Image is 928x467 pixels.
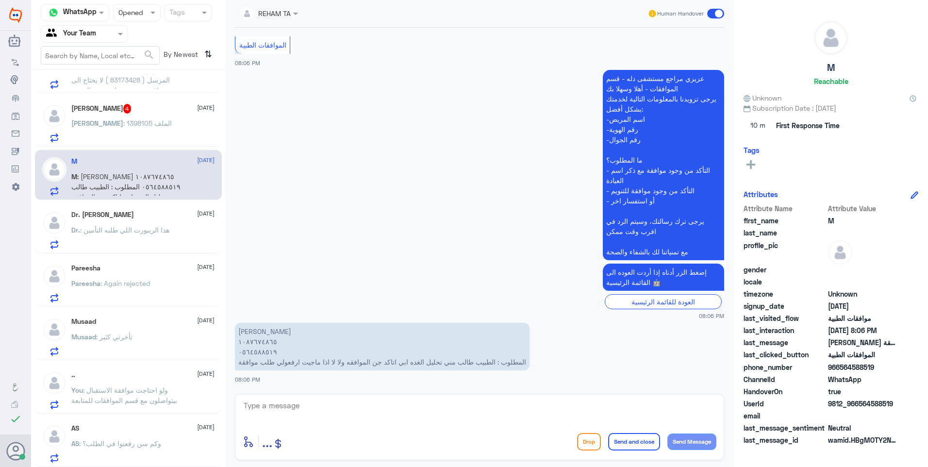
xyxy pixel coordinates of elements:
p: 16/8/2025, 8:06 PM [235,323,530,370]
span: null [828,277,898,287]
button: Avatar [6,442,25,460]
img: defaultAdmin.png [42,264,66,288]
h6: Reachable [814,77,848,85]
span: 9812_966564588519 [828,399,898,409]
span: [DATE] [197,423,215,432]
span: Musaad [71,333,96,341]
h5: M [827,62,835,73]
span: last_message_id [744,435,826,445]
i: check [10,413,21,425]
h5: Musaad [71,317,96,326]
span: 08:06 PM [235,376,260,383]
button: search [143,47,155,63]
span: null [828,265,898,275]
h5: Dr. Abdulrahman [71,211,134,219]
span: الموافقات الطبية [239,41,286,49]
span: 2025-07-07T18:23:23.12Z [828,301,898,311]
span: ... [262,433,272,450]
span: 966564588519 [828,362,898,372]
button: Drop [577,433,601,450]
img: yourTeam.svg [46,27,61,41]
h5: Pareesha [71,264,100,272]
span: Unknown [744,93,781,103]
div: Tags [168,7,185,19]
span: موافقات الطبية [828,313,898,323]
img: whatsapp.png [46,5,61,20]
span: 08:06 PM [699,312,724,320]
img: Widebot Logo [9,7,22,23]
img: defaultAdmin.png [42,104,66,128]
span: 08:06 PM [235,60,260,66]
span: last_message_sentiment [744,423,826,433]
span: last_visited_flow [744,313,826,323]
span: First Response Time [776,120,840,131]
span: Pareesha [71,279,100,287]
h6: Tags [744,146,760,154]
h5: .. [71,371,75,379]
span: : Again rejected [100,279,150,287]
span: : وكم سن رفعتوا في الطلب؟ [79,439,161,448]
span: : 1398105 الملف [123,119,172,127]
span: UserId [744,399,826,409]
span: : هذا الريبورت اللي طلبه التأمين [80,226,169,234]
span: null [828,411,898,421]
span: last_interaction [744,325,826,335]
span: [DATE] [197,209,215,218]
img: defaultAdmin.png [42,157,66,182]
span: AS [71,439,79,448]
img: defaultAdmin.png [42,371,66,395]
span: [DATE] [197,369,215,378]
span: true [828,386,898,397]
span: M [71,172,77,181]
h5: M [71,157,77,166]
i: ⇅ [204,46,212,62]
span: profile_pic [744,240,826,263]
button: Send and close [608,433,660,450]
span: مشعل السبيعي ١٠٨٧٦٧٤٨٦٥ ٠٥٦٤٥٨٨٥١٩ المطلوب : الطبيب طالب مني تحليل الغده ابي اتاكد جن الموافقه ول... [828,337,898,348]
h6: Attributes [744,190,778,199]
span: 10 m [744,117,773,134]
span: 2 [828,374,898,384]
span: 0 [828,423,898,433]
h5: Ahmed [71,104,132,114]
span: M [828,216,898,226]
button: Send Message [667,434,716,450]
span: [DATE] [197,316,215,325]
span: Attribute Value [828,203,898,214]
img: defaultAdmin.png [828,240,852,265]
span: : [PERSON_NAME] ١٠٨٧٦٧٤٨٦٥ ٠٥٦٤٥٨٨٥١٩ المطلوب : الطبيب طالب مني تحليل الغده ابي اتاكد جن الموافقه... [71,172,181,211]
span: email [744,411,826,421]
span: [PERSON_NAME] [71,119,123,127]
span: signup_date [744,301,826,311]
span: [DATE] [197,156,215,165]
p: 16/8/2025, 8:06 PM [603,264,724,291]
span: By Newest [160,46,200,66]
p: 16/8/2025, 8:06 PM [603,70,724,260]
span: search [143,49,155,61]
span: timezone [744,289,826,299]
span: phone_number [744,362,826,372]
span: Unknown [828,289,898,299]
span: : تأخرتي كثير [96,333,133,341]
span: ChannelId [744,374,826,384]
span: locale [744,277,826,287]
span: first_name [744,216,826,226]
input: Search by Name, Local etc… [41,47,159,64]
span: : ولو احتاجت موافقة الاستقبال بيتواصلون مع قسم الموافقات للمتابعة [71,386,177,404]
span: 2025-08-16T17:06:56.59Z [828,325,898,335]
span: gender [744,265,826,275]
h5: AS [71,424,79,433]
span: Attribute Name [744,203,826,214]
span: Human Handover [657,9,704,18]
img: defaultAdmin.png [814,21,847,54]
span: You [71,386,83,394]
span: last_name [744,228,826,238]
span: wamid.HBgMOTY2NTY0NTg4NTE5FQIAEhgUM0EyMDdCRDEyQTZFNjhERDdCREUA [828,435,898,445]
span: 4 [123,104,132,114]
div: العودة للقائمة الرئيسية [605,294,722,309]
img: defaultAdmin.png [42,424,66,449]
span: last_message [744,337,826,348]
span: HandoverOn [744,386,826,397]
span: Subscription Date : [DATE] [744,103,918,113]
span: [DATE] [197,263,215,271]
